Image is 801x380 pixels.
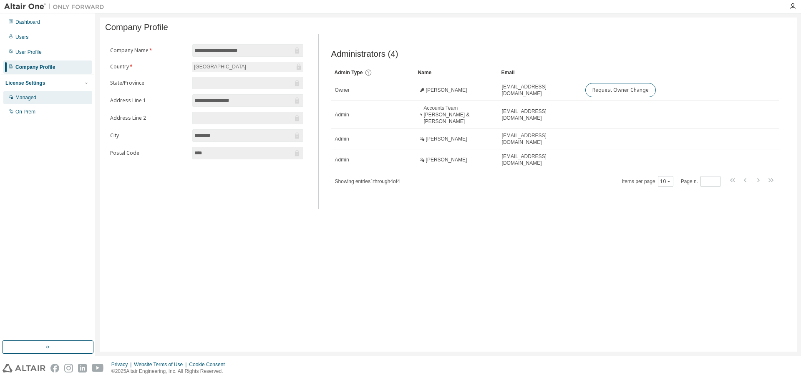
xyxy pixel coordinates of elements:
[335,156,349,163] span: Admin
[426,156,467,163] span: [PERSON_NAME]
[15,64,55,70] div: Company Profile
[15,34,28,40] div: Users
[502,132,578,146] span: [EMAIL_ADDRESS][DOMAIN_NAME]
[110,150,187,156] label: Postal Code
[64,364,73,372] img: instagram.svg
[192,62,303,72] div: [GEOGRAPHIC_DATA]
[335,70,363,75] span: Admin Type
[5,80,45,86] div: License Settings
[423,105,494,125] span: Accounts Team [PERSON_NAME] & [PERSON_NAME]
[15,108,35,115] div: On Prem
[418,66,495,79] div: Name
[681,176,720,187] span: Page n.
[110,132,187,139] label: City
[92,364,104,372] img: youtube.svg
[105,23,168,32] span: Company Profile
[660,178,671,185] button: 10
[110,63,187,70] label: Country
[3,364,45,372] img: altair_logo.svg
[78,364,87,372] img: linkedin.svg
[585,83,656,97] button: Request Owner Change
[501,66,578,79] div: Email
[110,47,187,54] label: Company Name
[193,62,247,71] div: [GEOGRAPHIC_DATA]
[189,361,229,368] div: Cookie Consent
[335,179,400,184] span: Showing entries 1 through 4 of 4
[110,115,187,121] label: Address Line 2
[502,153,578,166] span: [EMAIL_ADDRESS][DOMAIN_NAME]
[426,136,467,142] span: [PERSON_NAME]
[111,368,230,375] p: © 2025 Altair Engineering, Inc. All Rights Reserved.
[134,361,189,368] div: Website Terms of Use
[4,3,108,11] img: Altair One
[15,49,42,55] div: User Profile
[335,87,350,93] span: Owner
[50,364,59,372] img: facebook.svg
[331,49,398,59] span: Administrators (4)
[111,361,134,368] div: Privacy
[622,176,673,187] span: Items per page
[335,111,349,118] span: Admin
[426,87,467,93] span: [PERSON_NAME]
[335,136,349,142] span: Admin
[15,19,40,25] div: Dashboard
[15,94,36,101] div: Managed
[502,108,578,121] span: [EMAIL_ADDRESS][DOMAIN_NAME]
[502,83,578,97] span: [EMAIL_ADDRESS][DOMAIN_NAME]
[110,80,187,86] label: State/Province
[110,97,187,104] label: Address Line 1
